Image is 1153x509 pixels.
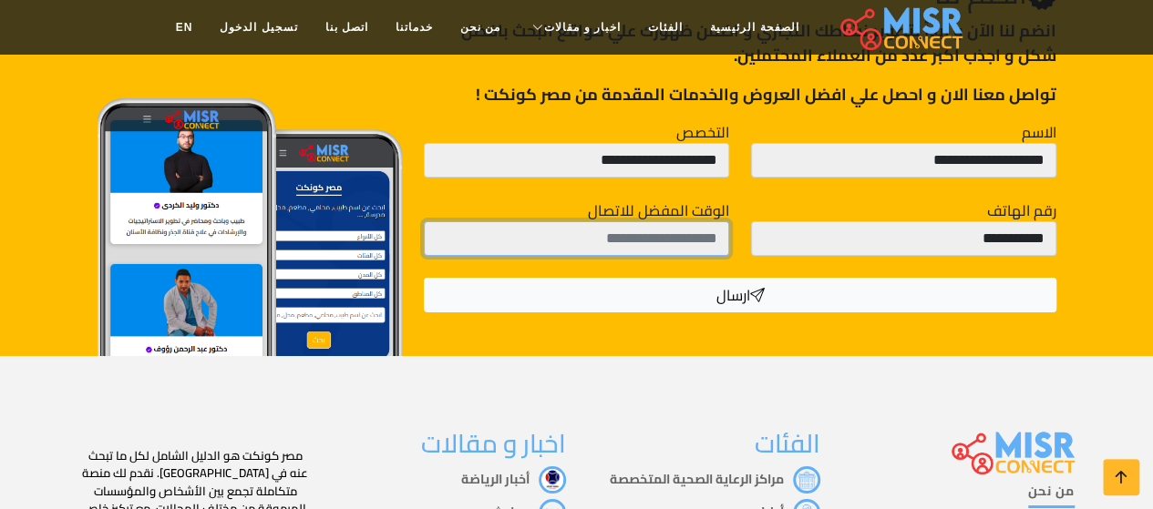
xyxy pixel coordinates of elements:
[793,466,820,494] img: مراكز الرعاية الصحية المتخصصة
[1022,121,1056,143] label: الاسم
[312,10,382,45] a: اتصل بنا
[424,18,1055,67] p: انضم لنا اﻵن و ابدأ بتطوير نشاطك التجاري و اضمن ظهورك علي مواقع البحث بافضل شكل و اجذب اكبر عدد م...
[544,19,621,36] span: اخبار و مقالات
[424,278,1055,312] button: ارسال
[447,10,514,45] a: من نحن
[610,467,820,491] a: مراكز الرعاية الصحية المتخصصة
[840,5,963,50] img: main.misr_connect
[162,10,207,45] a: EN
[539,466,566,494] img: أخبار الرياضة
[334,429,566,460] h3: اخبار و مقالات
[634,10,696,45] a: الفئات
[514,10,634,45] a: اخبار و مقالات
[588,199,729,221] label: الوقت المفضل للاتصال
[424,82,1055,107] p: تواصل معنا الان و احصل علي افضل العروض والخدمات المقدمة من مصر كونكت !
[987,199,1056,221] label: رقم الهاتف
[696,10,812,45] a: الصفحة الرئيسية
[952,429,1074,474] img: main.misr_connect
[206,10,311,45] a: تسجيل الدخول
[588,429,820,460] h3: الفئات
[98,98,403,383] img: Join Misr Connect
[676,121,729,143] label: التخصص
[1028,482,1075,508] a: من نحن
[382,10,447,45] a: خدماتنا
[461,467,566,491] a: أخبار الرياضة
